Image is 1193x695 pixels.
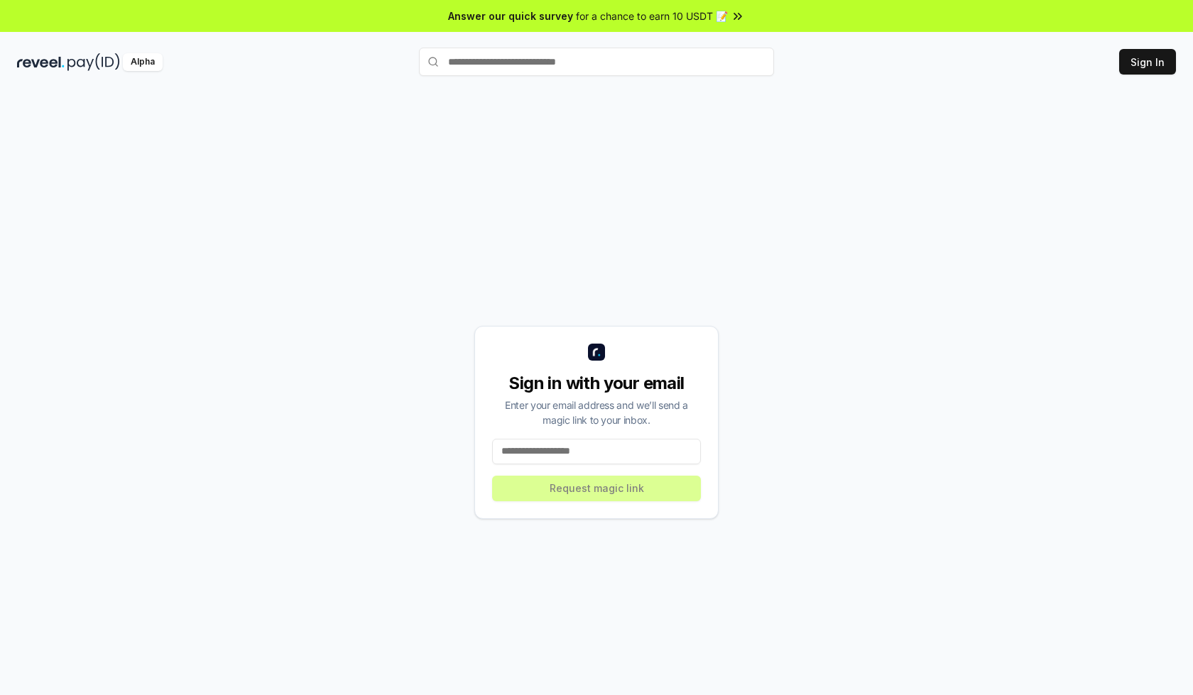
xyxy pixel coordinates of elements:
[123,53,163,71] div: Alpha
[576,9,728,23] span: for a chance to earn 10 USDT 📝
[492,398,701,427] div: Enter your email address and we’ll send a magic link to your inbox.
[492,372,701,395] div: Sign in with your email
[588,344,605,361] img: logo_small
[448,9,573,23] span: Answer our quick survey
[17,53,65,71] img: reveel_dark
[67,53,120,71] img: pay_id
[1119,49,1176,75] button: Sign In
